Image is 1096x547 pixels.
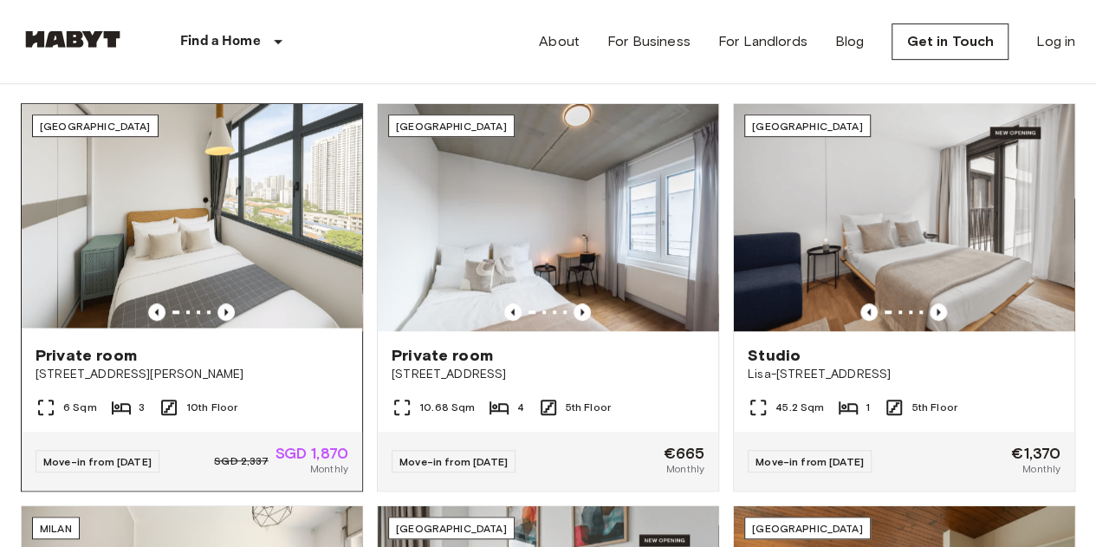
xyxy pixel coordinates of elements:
[756,455,864,468] span: Move-in from [DATE]
[310,461,348,477] span: Monthly
[22,104,362,331] img: Marketing picture of unit SG-01-116-001-02
[892,23,1008,60] a: Get in Touch
[666,461,704,477] span: Monthly
[21,103,363,492] a: Marketing picture of unit SG-01-116-001-02Previous imagePrevious image[GEOGRAPHIC_DATA]Private ro...
[930,303,947,321] button: Previous image
[733,103,1075,492] a: Marketing picture of unit DE-01-489-503-001Previous imagePrevious image[GEOGRAPHIC_DATA]StudioLis...
[378,104,718,331] img: Marketing picture of unit DE-04-037-026-03Q
[752,120,863,133] span: [GEOGRAPHIC_DATA]
[392,366,704,383] span: [STREET_ADDRESS]
[566,400,611,415] span: 5th Floor
[214,453,268,469] span: SGD 2,337
[63,400,97,415] span: 6 Sqm
[21,30,125,48] img: Habyt
[607,31,691,52] a: For Business
[748,345,801,366] span: Studio
[399,455,508,468] span: Move-in from [DATE]
[516,400,523,415] span: 4
[504,303,522,321] button: Previous image
[217,303,235,321] button: Previous image
[718,31,807,52] a: For Landlords
[1022,461,1060,477] span: Monthly
[734,104,1074,331] img: Marketing picture of unit DE-01-489-503-001
[748,366,1060,383] span: Lisa-[STREET_ADDRESS]
[911,400,957,415] span: 5th Floor
[1011,446,1060,461] span: €1,370
[1036,31,1075,52] a: Log in
[663,446,704,461] span: €665
[835,31,865,52] a: Blog
[180,31,261,52] p: Find a Home
[752,522,863,535] span: [GEOGRAPHIC_DATA]
[148,303,165,321] button: Previous image
[396,120,507,133] span: [GEOGRAPHIC_DATA]
[139,400,145,415] span: 3
[36,345,137,366] span: Private room
[40,120,151,133] span: [GEOGRAPHIC_DATA]
[377,103,719,492] a: Marketing picture of unit DE-04-037-026-03QPrevious imagePrevious image[GEOGRAPHIC_DATA]Private r...
[40,522,72,535] span: Milan
[419,400,475,415] span: 10.68 Sqm
[392,345,493,366] span: Private room
[276,446,348,461] span: SGD 1,870
[775,400,824,415] span: 45.2 Sqm
[574,303,591,321] button: Previous image
[43,455,152,468] span: Move-in from [DATE]
[866,400,870,415] span: 1
[186,400,238,415] span: 10th Floor
[36,366,348,383] span: [STREET_ADDRESS][PERSON_NAME]
[539,31,580,52] a: About
[396,522,507,535] span: [GEOGRAPHIC_DATA]
[860,303,878,321] button: Previous image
